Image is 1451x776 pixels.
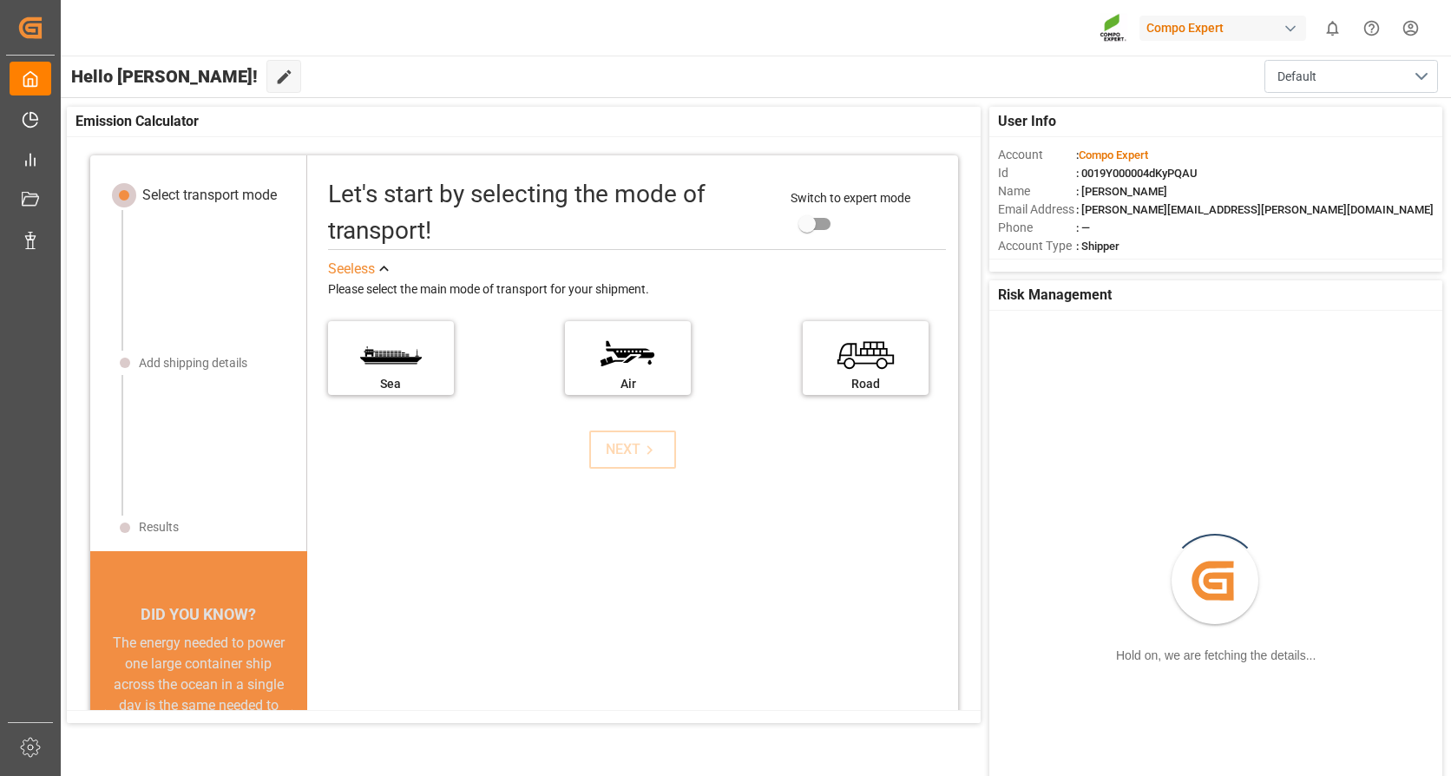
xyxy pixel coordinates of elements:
span: : [PERSON_NAME][EMAIL_ADDRESS][PERSON_NAME][DOMAIN_NAME] [1076,203,1434,216]
button: show 0 new notifications [1313,9,1352,48]
span: Hello [PERSON_NAME]! [71,60,258,93]
button: NEXT [589,431,676,469]
span: : [1076,148,1148,161]
div: Hold on, we are fetching the details... [1116,647,1316,665]
span: Name [998,182,1076,201]
button: Help Center [1352,9,1391,48]
div: Compo Expert [1139,16,1306,41]
span: Account Type [998,237,1076,255]
button: Compo Expert [1139,11,1313,44]
span: Default [1277,68,1316,86]
div: See less [328,259,375,279]
div: NEXT [606,439,659,460]
div: Sea [337,375,445,393]
div: Road [811,375,920,393]
span: Compo Expert [1079,148,1148,161]
span: Account [998,146,1076,164]
span: : — [1076,221,1090,234]
span: Emission Calculator [76,111,199,132]
span: : [PERSON_NAME] [1076,185,1167,198]
img: Screenshot%202023-09-29%20at%2010.02.21.png_1712312052.png [1100,13,1127,43]
div: Add shipping details [139,354,247,372]
div: Air [574,375,682,393]
div: Select transport mode [142,185,277,206]
span: Phone [998,219,1076,237]
div: DID YOU KNOW? [90,596,307,633]
span: : 0019Y000004dKyPQAU [1076,167,1198,180]
span: Risk Management [998,285,1112,306]
div: Please select the main mode of transport for your shipment. [328,279,946,300]
span: Id [998,164,1076,182]
div: Let's start by selecting the mode of transport! [328,176,773,249]
button: open menu [1264,60,1438,93]
span: : Shipper [1076,240,1119,253]
span: Switch to expert mode [791,191,910,205]
span: Email Address [998,201,1076,219]
div: Results [139,518,179,536]
span: User Info [998,111,1056,132]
